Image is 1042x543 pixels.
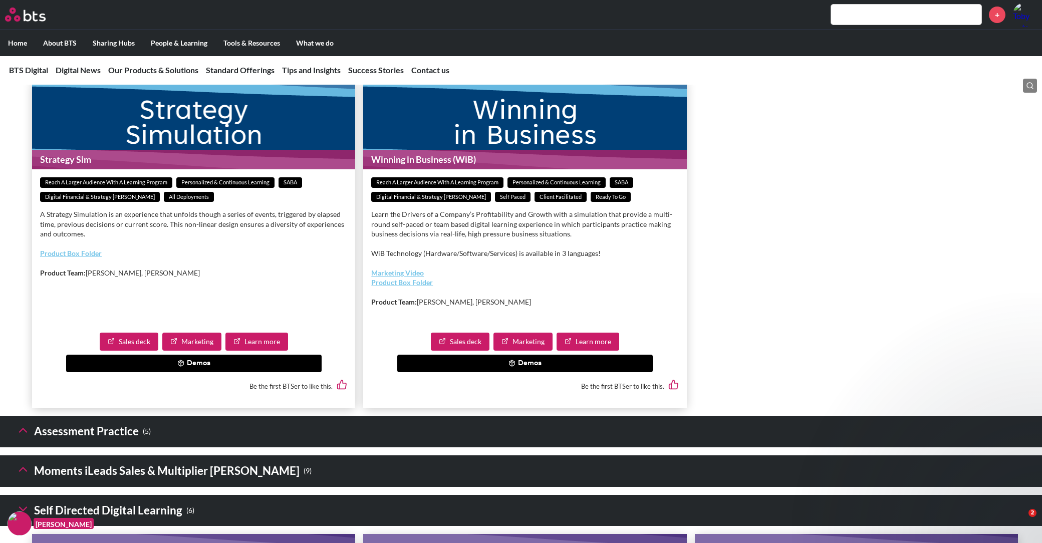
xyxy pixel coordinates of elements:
h3: Self Directed Digital Learning [16,500,194,521]
h1: Winning in Business (WiB) [363,150,686,169]
p: Learn the Drivers of a Company’s Profitability and Growth with a simulation that provide a multi-... [371,209,678,239]
span: Reach a Larger Audience With a Learning Program [40,177,172,188]
a: + [989,7,1005,23]
span: All deployments [164,192,214,202]
h1: Strategy Sim [32,150,355,169]
span: Client facilitated [535,192,587,202]
a: Marketing Video [371,268,424,277]
iframe: Intercom live chat [1008,509,1032,533]
p: [PERSON_NAME], [PERSON_NAME] [371,297,678,307]
a: Standard Offerings [206,65,275,75]
a: Success Stories [348,65,404,75]
a: Our Products & Solutions [108,65,198,75]
a: Sales deck [100,333,158,351]
span: 2 [1028,509,1036,517]
button: Demos [66,355,322,373]
div: Be the first BTSer to like this. [371,372,678,400]
a: BTS Digital [9,65,48,75]
small: ( 6 ) [186,504,194,517]
span: Personalized & Continuous Learning [507,177,606,188]
a: Marketing [493,333,553,351]
small: ( 5 ) [143,425,151,438]
a: Contact us [411,65,449,75]
span: Self paced [495,192,531,202]
a: Profile [1013,3,1037,27]
span: Personalized & Continuous Learning [176,177,275,188]
label: Tools & Resources [215,30,288,56]
img: Toby Peters [1013,3,1037,27]
strong: Product Team: [40,268,86,277]
a: Go home [5,8,64,22]
strong: Product Team: [371,298,417,306]
span: Ready to go [591,192,631,202]
a: Learn more [557,333,619,351]
a: Sales deck [431,333,489,351]
img: BTS Logo [5,8,46,22]
a: Digital News [56,65,101,75]
img: F [8,511,32,535]
div: Be the first BTSer to like this. [40,372,347,400]
p: [PERSON_NAME], [PERSON_NAME] [40,268,347,278]
a: Product Box Folder [371,278,433,287]
a: Tips and Insights [282,65,341,75]
iframe: Intercom notifications message [842,446,1042,516]
span: SABA [279,177,302,188]
h3: Assessment Practice [16,421,151,442]
span: SABA [610,177,633,188]
h3: Moments iLeads Sales & Multiplier [PERSON_NAME] [16,460,312,482]
label: What we do [288,30,342,56]
a: Marketing [162,333,221,351]
label: Sharing Hubs [85,30,143,56]
button: Demos [397,355,653,373]
p: A Strategy Simulation is an experience that unfolds though a series of events, triggered by elaps... [40,209,347,239]
span: Digital financial & Strategy [PERSON_NAME] [371,192,491,202]
span: Digital financial & Strategy [PERSON_NAME] [40,192,160,202]
p: WiB Technology (Hardware/Software/Services) is available in 3 languages! [371,248,678,258]
a: Learn more [225,333,288,351]
label: About BTS [35,30,85,56]
small: ( 9 ) [304,464,312,478]
span: Reach a Larger Audience With a Learning Program [371,177,503,188]
label: People & Learning [143,30,215,56]
a: Product Box Folder [40,249,102,257]
figcaption: [PERSON_NAME] [34,518,94,529]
